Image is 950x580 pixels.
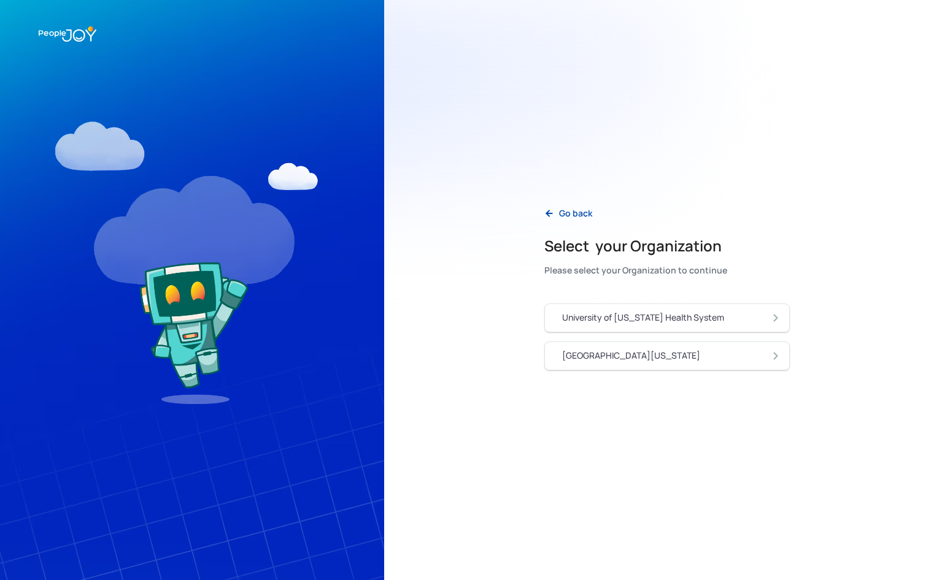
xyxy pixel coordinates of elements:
div: [GEOGRAPHIC_DATA][US_STATE] [562,349,700,362]
a: [GEOGRAPHIC_DATA][US_STATE] [544,342,790,370]
a: University of [US_STATE] Health System [544,303,790,332]
div: Please select your Organization to continue [544,262,727,279]
h2: Select your Organization [544,236,727,256]
a: Go back [535,201,602,226]
div: Go back [559,207,592,219]
div: University of [US_STATE] Health System [562,311,724,324]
